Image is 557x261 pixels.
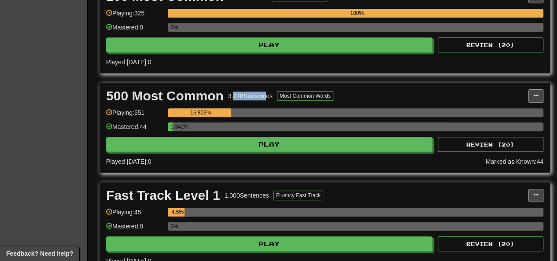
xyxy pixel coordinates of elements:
span: Played [DATE]: 0 [106,158,151,165]
div: 4.5% [170,208,184,217]
div: 3.278 Sentences [228,92,273,100]
div: Playing: 551 [106,108,163,123]
div: Playing: 45 [106,208,163,222]
button: Play [106,37,432,52]
div: Mastered: 0 [106,23,163,37]
button: Review (20) [438,236,543,251]
button: Review (20) [438,37,543,52]
div: Fast Track Level 1 [106,189,220,202]
button: Most Common Words [277,91,333,101]
span: Open feedback widget [6,249,73,258]
button: Fluency Fast Track [273,191,323,200]
span: Played [DATE]: 0 [106,59,151,66]
div: 1.000 Sentences [225,191,269,200]
button: Play [106,137,432,152]
div: Mastered: 44 [106,122,163,137]
div: Marked as Known: 44 [485,157,543,166]
div: 100% [170,9,543,18]
button: Play [106,236,432,251]
button: Review (20) [438,137,543,152]
div: 500 Most Common [106,89,224,103]
div: Mastered: 0 [106,222,163,236]
div: Playing: 325 [106,9,163,23]
div: 1.342% [170,122,173,131]
div: 16.809% [170,108,231,117]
